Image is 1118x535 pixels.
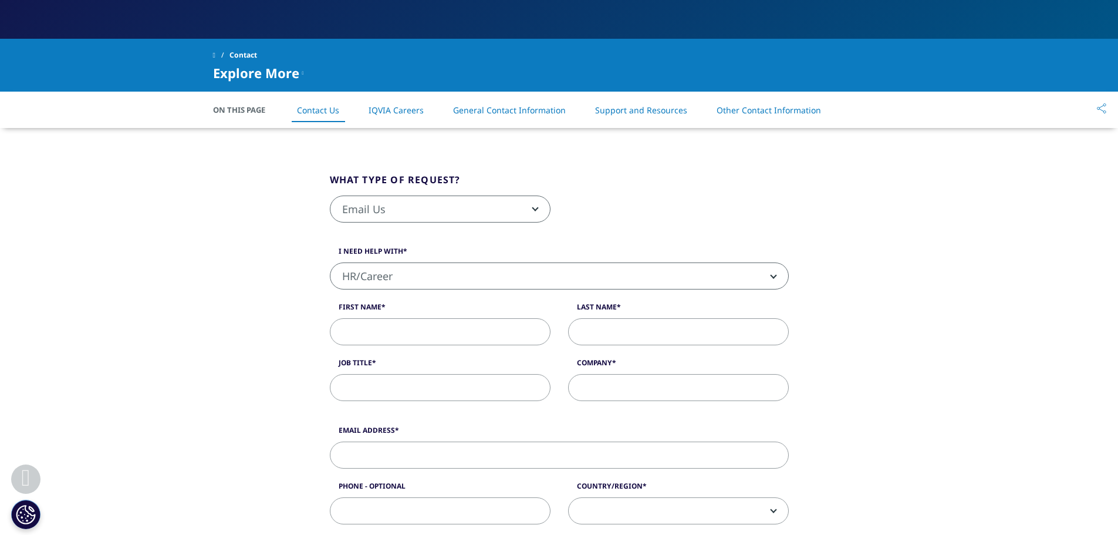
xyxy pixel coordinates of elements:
[568,302,789,318] label: Last Name
[11,500,40,529] button: Cookies Settings
[330,425,789,442] label: Email Address
[453,105,566,116] a: General Contact Information
[330,173,461,196] legend: What type of request?
[330,263,789,290] span: HR/Career
[595,105,687,116] a: Support and Resources
[330,481,550,497] label: Phone - Optional
[330,196,550,223] span: Email Us
[330,246,789,263] label: I need help with
[330,196,550,223] span: Email Us
[330,302,550,318] label: First Name
[568,481,789,497] label: Country/Region
[213,104,278,116] span: On This Page
[568,358,789,374] label: Company
[717,105,821,116] a: Other Contact Information
[229,45,257,66] span: Contact
[213,66,299,80] span: Explore More
[330,358,550,374] label: Job Title
[369,105,424,116] a: IQVIA Careers
[297,105,339,116] a: Contact Us
[330,263,788,290] span: HR/Career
